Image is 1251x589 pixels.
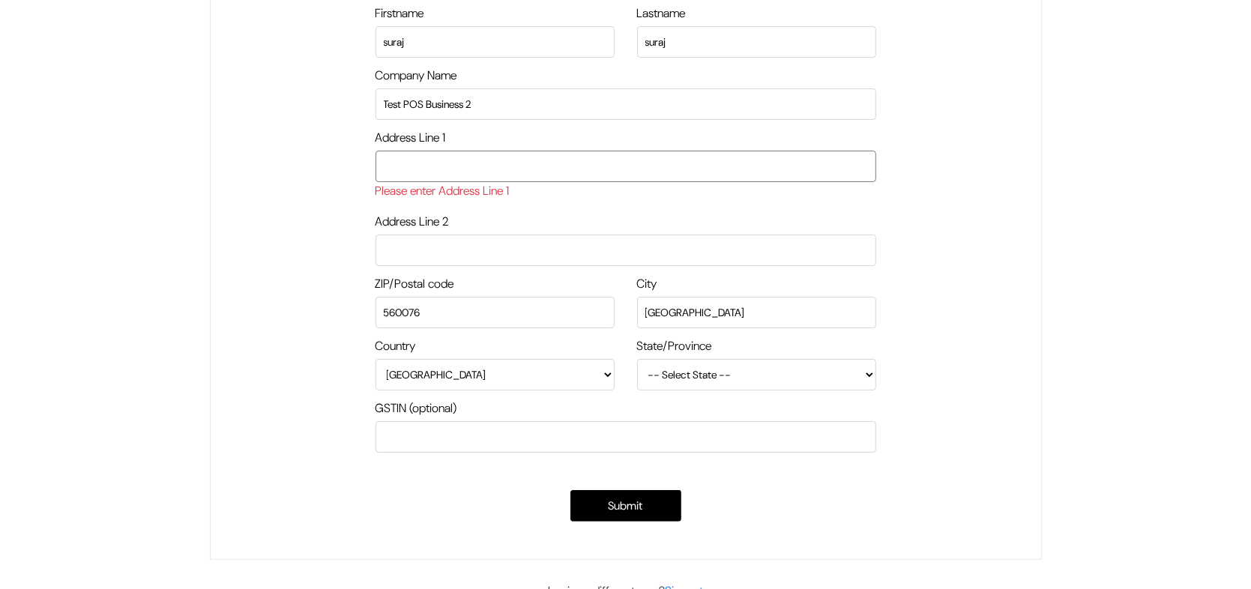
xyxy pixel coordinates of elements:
label: State/Province [637,337,876,355]
label: Lastname [637,4,876,22]
label: Please enter Address Line 1 [376,182,510,200]
label: ZIP/Postal code [376,275,615,293]
label: City [637,275,876,293]
label: Firstname [376,4,615,22]
label: Country [376,337,615,355]
label: Address Line 1 [376,129,876,147]
button: Submit [570,490,681,522]
label: Address Line 2 [376,213,876,231]
label: GSTIN (optional) [376,399,876,417]
label: Company Name [376,67,876,85]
